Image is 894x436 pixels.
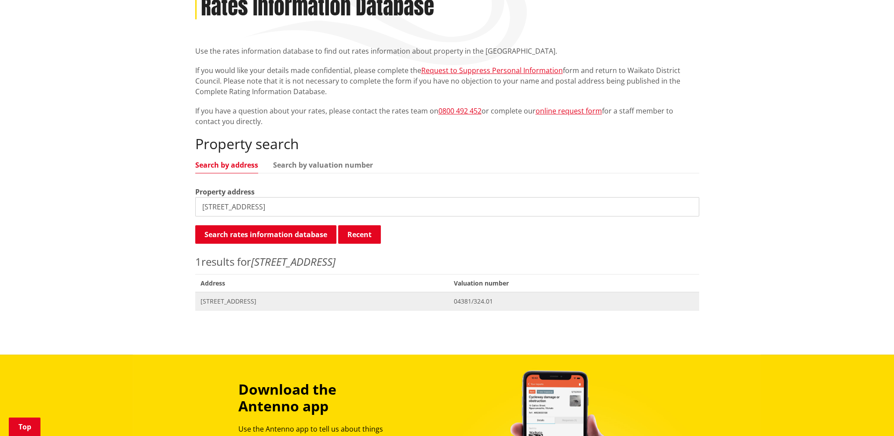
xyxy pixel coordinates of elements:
[421,66,563,75] a: Request to Suppress Personal Information
[238,381,398,415] h3: Download the Antenno app
[195,274,449,292] span: Address
[251,254,336,269] em: [STREET_ADDRESS]
[195,65,699,97] p: If you would like your details made confidential, please complete the form and return to Waikato ...
[195,136,699,152] h2: Property search
[195,161,258,169] a: Search by address
[195,106,699,127] p: If you have a question about your rates, please contact the rates team on or complete our for a s...
[273,161,373,169] a: Search by valuation number
[195,254,699,270] p: results for
[454,297,693,306] span: 04381/324.01
[854,399,885,431] iframe: Messenger Launcher
[195,254,201,269] span: 1
[195,292,699,310] a: [STREET_ADDRESS] 04381/324.01
[195,225,336,244] button: Search rates information database
[449,274,699,292] span: Valuation number
[536,106,602,116] a: online request form
[438,106,482,116] a: 0800 492 452
[338,225,381,244] button: Recent
[195,187,255,197] label: Property address
[201,297,444,306] span: [STREET_ADDRESS]
[195,46,699,56] p: Use the rates information database to find out rates information about property in the [GEOGRAPHI...
[195,197,699,216] input: e.g. Duke Street NGARUAWAHIA
[9,418,40,436] a: Top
